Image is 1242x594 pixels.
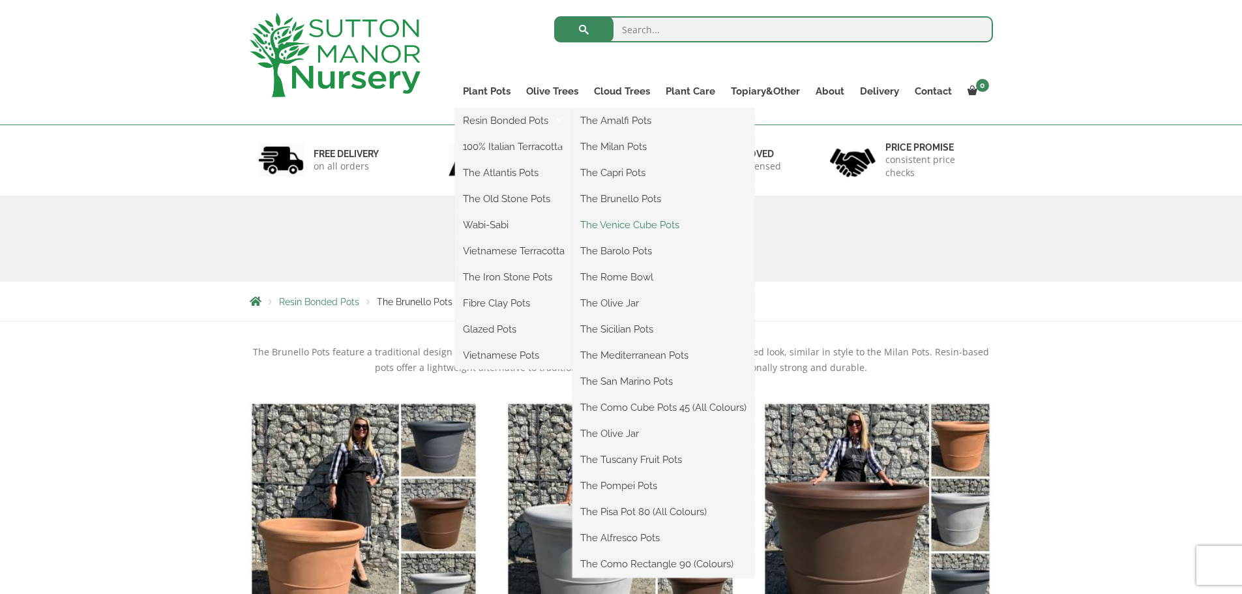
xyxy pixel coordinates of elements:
a: Cloud Trees [586,82,658,100]
a: Vietnamese Pots [455,346,572,365]
a: Wabi-Sabi [455,215,572,235]
a: The Como Cube Pots 45 (All Colours) [572,398,754,417]
p: The Brunello Pots feature a traditional design with a modern twist, finished with a thicker rim a... [250,344,993,376]
a: Fibre Clay Pots [455,293,572,313]
a: The Olive Jar [572,293,754,313]
img: 2.jpg [449,143,494,177]
p: consistent price checks [885,153,984,179]
a: The Pompei Pots [572,476,754,496]
a: The Rome Bowl [572,267,754,287]
a: Plant Care [658,82,723,100]
a: The Sicilian Pots [572,319,754,339]
span: 0 [976,79,989,92]
nav: Breadcrumbs [250,296,993,306]
a: The Mediterranean Pots [572,346,754,365]
a: Resin Bonded Pots [455,111,572,130]
a: The Milan Pots [572,137,754,156]
a: The Pisa Pot 80 (All Colours) [572,502,754,522]
a: The Barolo Pots [572,241,754,261]
a: Contact [907,82,960,100]
a: The Amalfi Pots [572,111,754,130]
h6: Price promise [885,141,984,153]
a: About [808,82,852,100]
a: Resin Bonded Pots [279,297,359,307]
h6: FREE DELIVERY [314,148,379,160]
a: Plant Pots [455,82,518,100]
img: 4.jpg [830,140,876,180]
a: The Atlantis Pots [455,163,572,183]
a: The Tuscany Fruit Pots [572,450,754,469]
span: The Brunello Pots [377,297,452,307]
a: Topiary&Other [723,82,808,100]
a: 100% Italian Terracotta [455,137,572,156]
a: The Alfresco Pots [572,528,754,548]
a: The Venice Cube Pots [572,215,754,235]
a: The San Marino Pots [572,372,754,391]
a: 0 [960,82,993,100]
a: The Old Stone Pots [455,189,572,209]
p: on all orders [314,160,379,173]
h1: The Brunello Pots [250,227,993,250]
a: Olive Trees [518,82,586,100]
a: The Iron Stone Pots [455,267,572,287]
a: Vietnamese Terracotta [455,241,572,261]
a: Glazed Pots [455,319,572,339]
input: Search... [554,16,993,42]
a: The Brunello Pots [572,189,754,209]
a: Delivery [852,82,907,100]
img: 1.jpg [258,143,304,177]
img: logo [250,13,421,97]
a: The Capri Pots [572,163,754,183]
a: The Como Rectangle 90 (Colours) [572,554,754,574]
a: The Olive Jar [572,424,754,443]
